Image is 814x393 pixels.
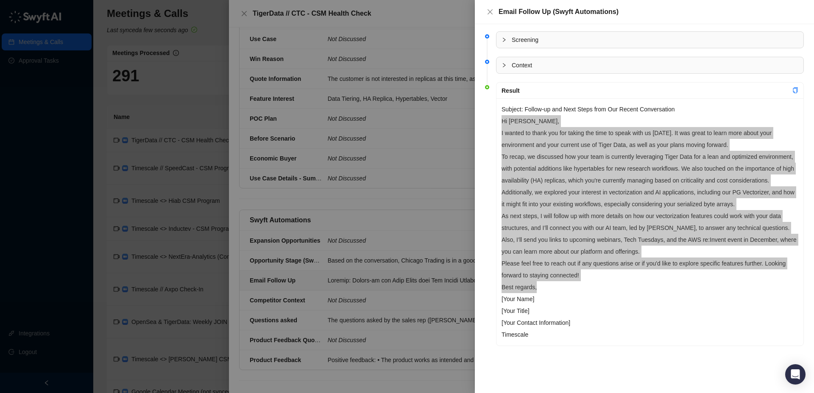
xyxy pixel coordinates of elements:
[496,32,803,48] div: Screening
[512,61,798,70] span: Context
[496,57,803,73] div: Context
[502,151,798,210] p: To recap, we discussed how your team is currently leveraging Tiger Data for a lean and optimized ...
[502,281,798,340] p: Best regards, [Your Name] [Your Title] [Your Contact Information] Timescale
[502,86,792,95] div: Result
[502,257,798,281] p: Please feel free to reach out if any questions arise or if you'd like to explore specific feature...
[785,364,806,385] div: Open Intercom Messenger
[502,63,507,68] span: collapsed
[512,35,798,44] span: Screening
[792,87,798,93] span: copy
[487,8,493,15] span: close
[502,103,798,115] p: Subject: Follow-up and Next Steps from Our Recent Conversation
[485,7,495,17] button: Close
[502,210,798,257] p: As next steps, I will follow up with more details on how our vectorization features could work wi...
[502,37,507,42] span: collapsed
[502,115,798,127] p: Hi [PERSON_NAME],
[499,7,804,17] div: Email Follow Up (Swyft Automations)
[502,127,798,151] p: I wanted to thank you for taking the time to speak with us [DATE]. It was great to learn more abo...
